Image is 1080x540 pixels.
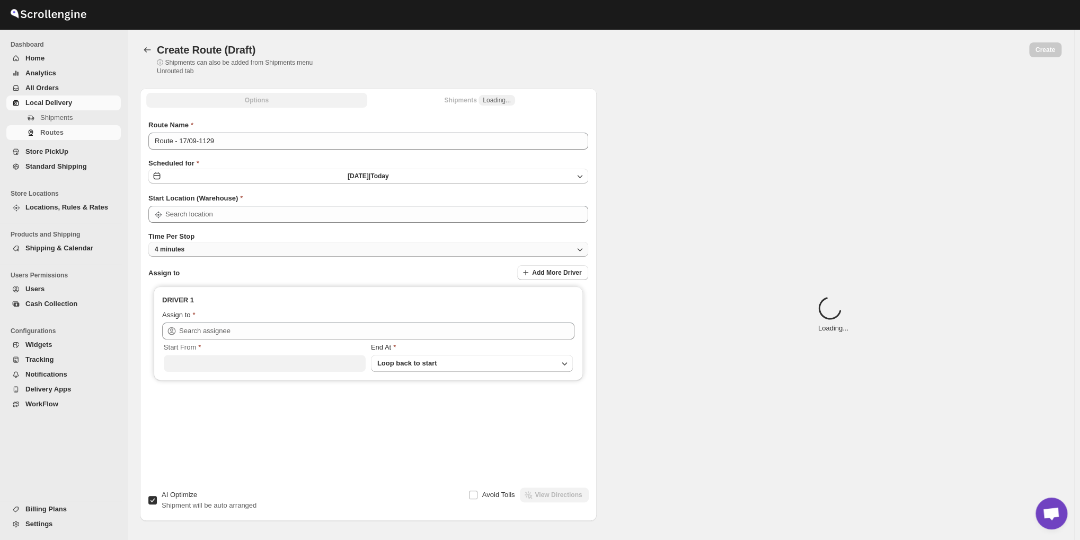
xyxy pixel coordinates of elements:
span: Locations, Rules & Rates [25,203,108,211]
span: Scheduled for [148,159,194,167]
button: 4 minutes [148,242,588,257]
span: Store PickUp [25,147,68,155]
button: Notifications [6,367,121,382]
span: Avoid Tolls [482,491,515,499]
span: Time Per Stop [148,232,194,240]
button: Locations, Rules & Rates [6,200,121,215]
h3: DRIVER 1 [162,295,574,306]
button: Billing Plans [6,502,121,517]
span: Standard Shipping [25,162,87,170]
span: Users [25,285,45,293]
span: Start From [164,343,196,351]
span: [DATE] | [348,172,370,180]
span: Notifications [25,370,67,378]
span: Loop back to start [377,359,437,367]
span: Local Delivery [25,99,72,107]
span: All Orders [25,84,59,92]
button: Cash Collection [6,297,121,311]
div: Open chat [1035,498,1067,529]
button: All Orders [6,81,121,95]
span: Shipments [40,114,73,121]
span: Shipping & Calendar [25,244,93,252]
button: WorkFlow [6,397,121,412]
span: Options [245,96,269,104]
div: All Route Options [140,111,597,464]
button: Delivery Apps [6,382,121,397]
span: Store Locations [11,189,122,198]
button: [DATE]|Today [148,169,588,184]
button: Selected Shipments [369,93,590,108]
span: Assign to [148,269,180,277]
span: Delivery Apps [25,385,71,393]
button: Routes [6,125,121,140]
span: WorkFlow [25,400,58,408]
input: Search location [165,206,588,223]
button: Analytics [6,66,121,81]
button: Loop back to start [371,355,573,372]
span: Shipment will be auto arranged [162,501,256,509]
span: Settings [25,520,52,528]
span: Create Route (Draft) [157,44,255,56]
div: Loading... [818,297,848,334]
p: ⓘ Shipments can also be added from Shipments menu Unrouted tab [157,58,329,75]
input: Search assignee [179,323,574,339]
span: Add More Driver [532,268,581,277]
button: Add More Driver [517,265,588,280]
button: Users [6,282,121,297]
button: Widgets [6,337,121,352]
span: Dashboard [11,40,122,49]
span: 4 minutes [155,245,184,254]
span: Routes [40,128,64,136]
span: Home [25,54,45,62]
span: Start Location (Warehouse) [148,194,238,202]
span: Route Name [148,121,189,129]
span: Tracking [25,355,54,363]
button: Home [6,51,121,66]
span: Cash Collection [25,300,77,308]
span: Today [370,172,388,180]
span: Billing Plans [25,505,67,513]
span: Users Permissions [11,271,122,280]
span: Products and Shipping [11,230,122,239]
span: Loading... [483,96,511,104]
span: AI Optimize [162,491,197,499]
button: Routes [140,42,155,57]
span: Widgets [25,341,52,349]
div: Shipments [444,95,515,106]
span: Analytics [25,69,56,77]
button: Settings [6,517,121,532]
button: Shipping & Calendar [6,241,121,256]
button: Shipments [6,110,121,125]
button: All Route Options [146,93,367,108]
span: Configurations [11,327,122,335]
input: Eg: Bengaluru Route [148,133,588,150]
div: Assign to [162,310,190,320]
button: Tracking [6,352,121,367]
div: End At [371,342,573,353]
